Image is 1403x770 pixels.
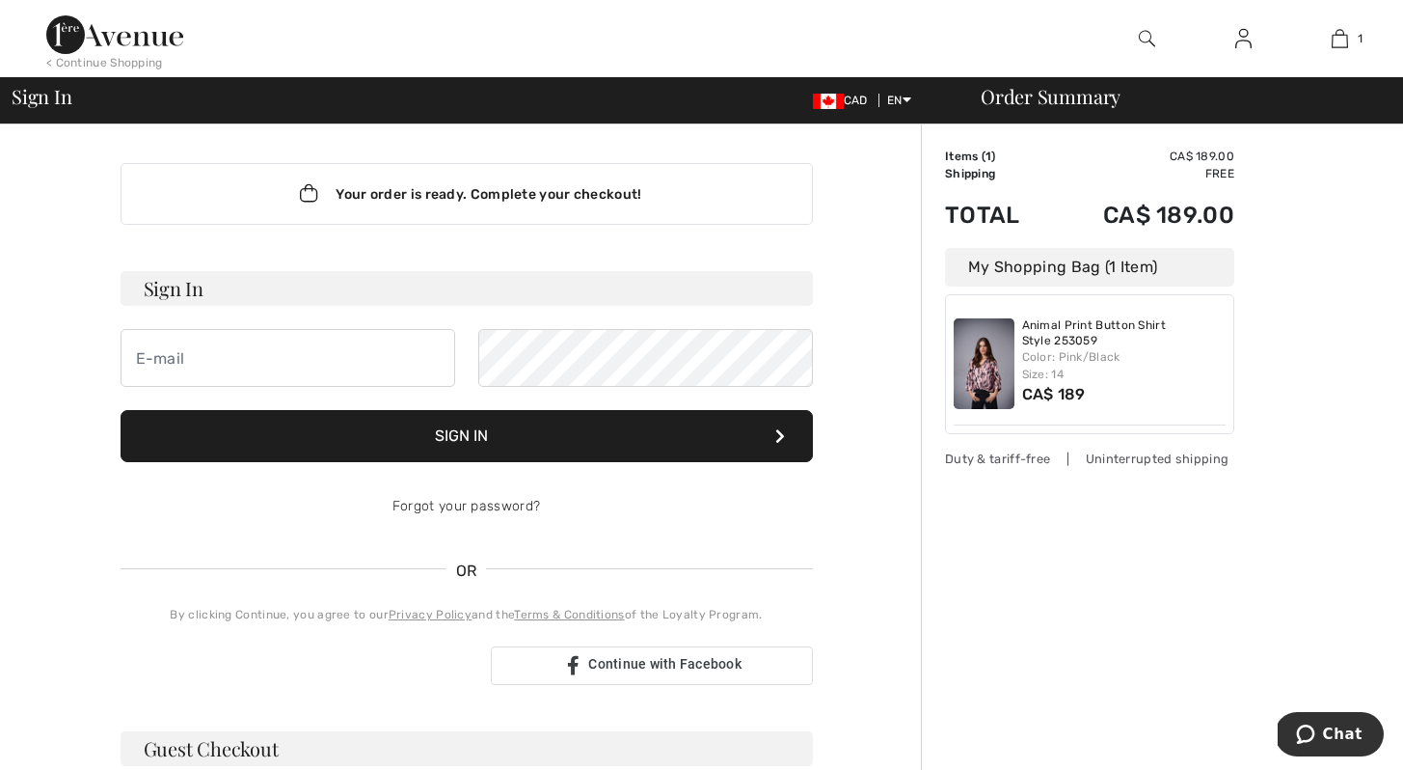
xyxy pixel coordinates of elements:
img: 1ère Avenue [46,15,183,54]
img: My Bag [1332,27,1348,50]
input: E-mail [121,329,455,387]
span: OR [446,560,487,583]
span: Sign In [12,87,71,106]
div: Duty & tariff-free | Uninterrupted shipping [945,450,1234,468]
div: Your order is ready. Complete your checkout! [121,163,813,225]
td: CA$ 189.00 [1050,182,1234,248]
span: 1 [1358,30,1363,47]
a: Continue with Facebook [491,646,813,685]
td: Total [945,182,1050,248]
div: < Continue Shopping [46,54,163,71]
span: Continue with Facebook [588,656,742,672]
img: Canadian Dollar [813,94,844,109]
iframe: Sign in with Google Button [111,645,485,687]
button: Sign In [121,410,813,462]
div: By clicking Continue, you agree to our and the of the Loyalty Program. [121,606,813,623]
h3: Guest Checkout [121,731,813,766]
h3: Sign In [121,271,813,306]
a: Terms & Conditions [514,608,624,621]
img: Animal Print Button Shirt Style 253059 [954,318,1014,409]
div: Color: Pink/Black Size: 14 [1022,348,1227,383]
a: Animal Print Button Shirt Style 253059 [1022,318,1227,348]
img: My Info [1235,27,1252,50]
a: Sign In [1220,27,1267,51]
span: 1 [985,150,991,163]
span: CA$ 189 [1022,385,1086,403]
a: Forgot your password? [392,498,540,514]
div: Order Summary [958,87,1391,106]
span: EN [887,94,911,107]
td: Free [1050,165,1234,182]
span: CAD [813,94,876,107]
td: Items ( ) [945,148,1050,165]
a: 1 [1292,27,1387,50]
td: CA$ 189.00 [1050,148,1234,165]
img: search the website [1139,27,1155,50]
div: My Shopping Bag (1 Item) [945,248,1234,287]
iframe: Opens a widget where you can chat to one of our agents [1278,712,1384,760]
td: Shipping [945,165,1050,182]
a: Privacy Policy [389,608,472,621]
